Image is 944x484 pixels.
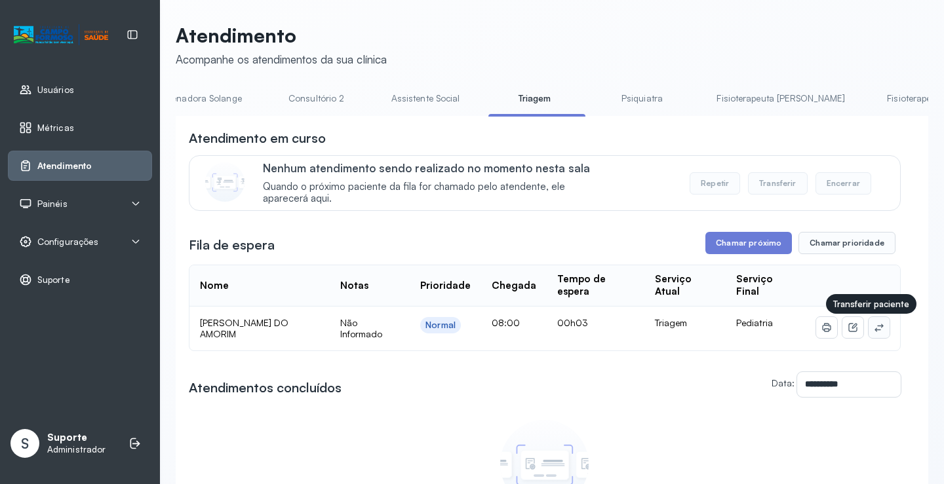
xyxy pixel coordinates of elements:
span: Suporte [37,274,70,286]
button: Encerrar [816,172,871,195]
div: Acompanhe os atendimentos da sua clínica [176,52,387,66]
a: Métricas [19,121,141,134]
a: Fisioterapeuta [PERSON_NAME] [703,88,858,109]
button: Repetir [690,172,740,195]
a: Triagem [488,88,580,109]
div: Tempo de espera [557,273,634,298]
span: Quando o próximo paciente da fila for chamado pelo atendente, ele aparecerá aqui. [263,181,610,206]
p: Atendimento [176,24,387,47]
button: Transferir [748,172,808,195]
span: Atendimento [37,160,92,172]
div: Prioridade [420,280,471,292]
p: Suporte [47,432,106,444]
h3: Fila de espera [189,236,275,254]
label: Data: [772,377,795,388]
h3: Atendimento em curso [189,129,326,147]
h3: Atendimentos concluídos [189,379,342,397]
button: Chamar próximo [705,232,792,254]
span: 00h03 [557,317,588,328]
a: Psiquiatra [596,88,688,109]
span: 08:00 [492,317,520,328]
div: Chegada [492,280,536,292]
a: Coordenadora Solange [133,88,255,109]
a: Atendimento [19,159,141,172]
button: Chamar prioridade [798,232,895,254]
div: Serviço Atual [655,273,715,298]
span: Métricas [37,122,74,134]
span: Não Informado [340,317,382,340]
span: Pediatria [736,317,773,328]
a: Assistente Social [378,88,473,109]
div: Serviço Final [736,273,795,298]
span: [PERSON_NAME] DO AMORIM [200,317,288,340]
div: Nome [200,280,229,292]
div: Triagem [655,317,715,329]
div: Normal [425,320,456,331]
a: Consultório 2 [271,88,363,109]
span: Configurações [37,236,98,248]
div: Notas [340,280,368,292]
p: Administrador [47,444,106,455]
p: Nenhum atendimento sendo realizado no momento nesta sala [263,161,610,175]
a: Usuários [19,83,141,96]
img: Logotipo do estabelecimento [14,24,108,46]
img: Imagem de CalloutCard [205,162,245,202]
span: Usuários [37,84,74,96]
span: Painéis [37,198,68,210]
